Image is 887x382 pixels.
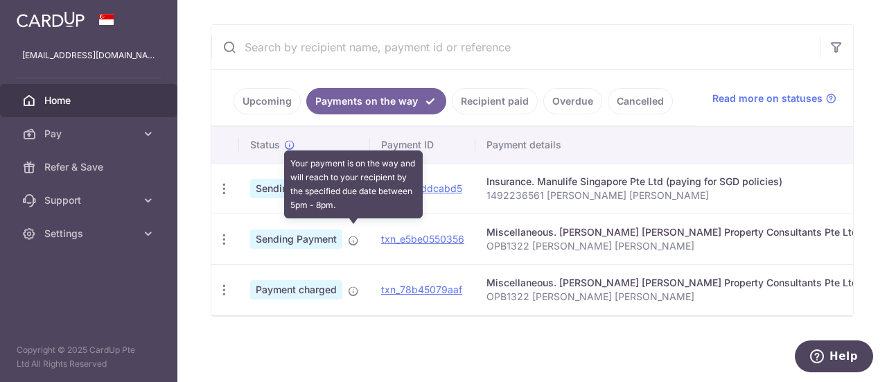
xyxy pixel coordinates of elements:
[44,193,136,207] span: Support
[712,92,823,105] span: Read more on statuses
[608,88,673,114] a: Cancelled
[486,175,858,189] div: Insurance. Manulife Singapore Pte Ltd (paying for SGD policies)
[475,127,869,163] th: Payment details
[17,11,85,28] img: CardUp
[250,280,342,299] span: Payment charged
[44,160,136,174] span: Refer & Save
[486,189,858,202] p: 1492236561 [PERSON_NAME] [PERSON_NAME]
[543,88,602,114] a: Overdue
[381,233,464,245] a: txn_e5be0550356
[22,49,155,62] p: [EMAIL_ADDRESS][DOMAIN_NAME]
[234,88,301,114] a: Upcoming
[44,127,136,141] span: Pay
[284,150,423,218] div: Your payment is on the way and will reach to your recipient by the specified due date between 5pm...
[795,340,873,375] iframe: Opens a widget where you can find more information
[486,290,858,304] p: OPB1322 [PERSON_NAME] [PERSON_NAME]
[44,94,136,107] span: Home
[486,225,858,239] div: Miscellaneous. [PERSON_NAME] [PERSON_NAME] Property Consultants Pte Ltd
[381,284,462,295] a: txn_78b45079aaf
[44,227,136,241] span: Settings
[211,25,820,69] input: Search by recipient name, payment id or reference
[486,239,858,253] p: OPB1322 [PERSON_NAME] [PERSON_NAME]
[486,276,858,290] div: Miscellaneous. [PERSON_NAME] [PERSON_NAME] Property Consultants Pte Ltd
[370,127,475,163] th: Payment ID
[452,88,538,114] a: Recipient paid
[250,229,342,249] span: Sending Payment
[250,179,342,198] span: Sending Payment
[712,92,836,105] a: Read more on statuses
[250,138,280,152] span: Status
[306,88,446,114] a: Payments on the way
